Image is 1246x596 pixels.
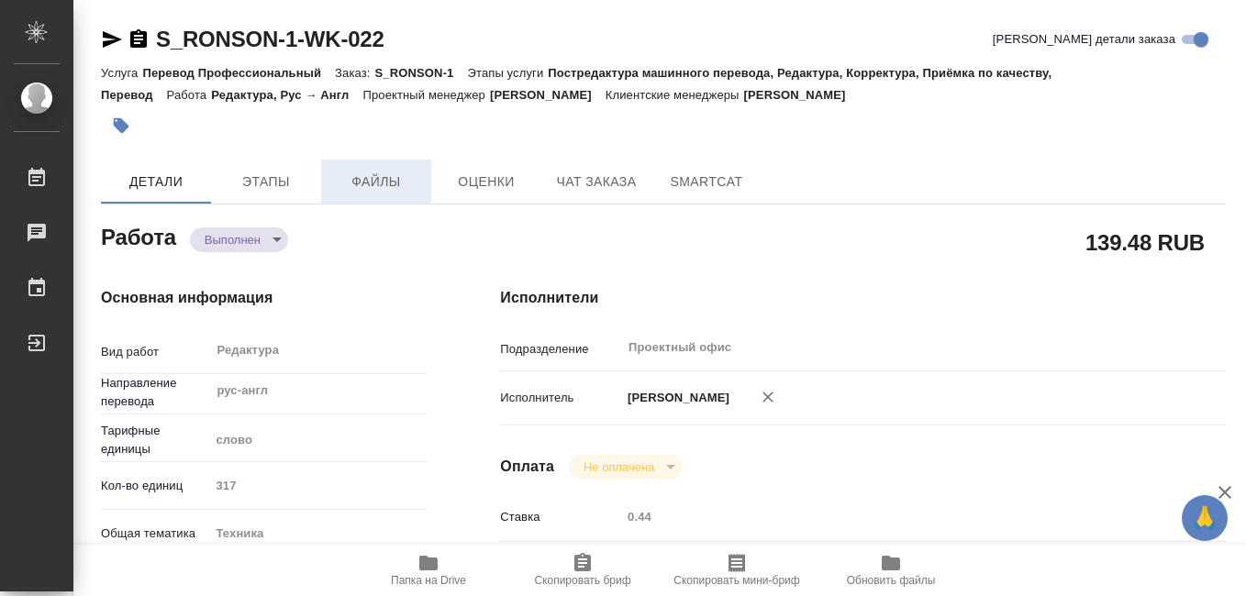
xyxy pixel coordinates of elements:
[660,545,814,596] button: Скопировать мини-бриф
[748,377,788,417] button: Удалить исполнителя
[1189,499,1220,537] span: 🙏
[351,545,506,596] button: Папка на Drive
[101,477,209,495] p: Кол-во единиц
[993,30,1175,49] span: [PERSON_NAME] детали заказа
[1182,495,1228,541] button: 🙏
[375,66,468,80] p: S_RONSON-1
[209,472,427,499] input: Пустое поле
[209,425,427,456] div: слово
[569,455,682,480] div: Выполнен
[211,88,362,102] p: Редактура, Рус → Англ
[332,171,420,193] span: Файлы
[500,389,621,407] p: Исполнитель
[101,422,209,458] p: Тарифные единицы
[490,88,606,102] p: [PERSON_NAME]
[101,524,209,543] p: Общая тематика
[101,287,427,309] h4: Основная информация
[500,287,1226,309] h4: Исполнители
[621,503,1165,530] input: Пустое поле
[744,88,860,102] p: [PERSON_NAME]
[167,88,212,102] p: Работа
[506,545,660,596] button: Скопировать бриф
[101,219,176,252] h2: Работа
[190,227,288,252] div: Выполнен
[209,518,427,549] div: Техника
[156,27,384,51] a: S_RONSON-1-WK-022
[814,545,968,596] button: Обновить файлы
[142,66,335,80] p: Перевод Профессиональный
[606,88,744,102] p: Клиентские менеджеры
[578,459,660,475] button: Не оплачена
[101,374,209,411] p: Направление перевода
[442,171,530,193] span: Оценки
[101,66,142,80] p: Услуга
[621,389,729,407] p: [PERSON_NAME]
[552,171,640,193] span: Чат заказа
[662,171,751,193] span: SmartCat
[467,66,548,80] p: Этапы услуги
[101,28,123,50] button: Скопировать ссылку для ЯМессенджера
[500,456,554,478] h4: Оплата
[1085,226,1205,258] h2: 139.48 RUB
[101,343,209,361] p: Вид работ
[101,66,1051,102] p: Постредактура машинного перевода, Редактура, Корректура, Приёмка по качеству, Перевод
[500,508,621,526] p: Ставка
[101,105,141,146] button: Добавить тэг
[534,574,630,587] span: Скопировать бриф
[847,574,936,587] span: Обновить файлы
[362,88,489,102] p: Проектный менеджер
[128,28,150,50] button: Скопировать ссылку
[673,574,799,587] span: Скопировать мини-бриф
[500,340,621,359] p: Подразделение
[391,574,466,587] span: Папка на Drive
[112,171,200,193] span: Детали
[335,66,374,80] p: Заказ:
[222,171,310,193] span: Этапы
[199,232,266,248] button: Выполнен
